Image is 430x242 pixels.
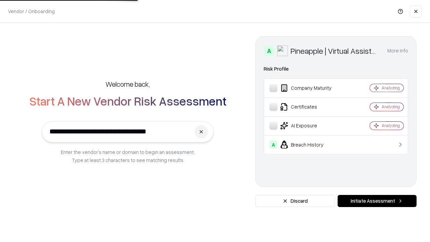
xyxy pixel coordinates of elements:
[387,45,408,57] button: More info
[269,122,350,130] div: AI Exposure
[277,45,288,56] img: Pineapple | Virtual Assistant Agency
[382,104,400,110] div: Analyzing
[264,45,274,56] div: A
[105,79,150,89] h5: Welcome back,
[291,45,379,56] div: Pineapple | Virtual Assistant Agency
[269,140,277,149] div: A
[269,103,350,111] div: Certificates
[29,94,226,108] h2: Start A New Vendor Risk Assessment
[382,123,400,128] div: Analyzing
[269,140,350,149] div: Breach History
[61,148,195,164] p: Enter the vendor’s name or domain to begin an assessment. Type at least 3 characters to see match...
[255,195,335,207] button: Discard
[8,8,55,15] p: Vendor / Onboarding
[269,84,350,92] div: Company Maturity
[264,65,408,73] div: Risk Profile
[382,85,400,91] div: Analyzing
[338,195,417,207] button: Initiate Assessment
